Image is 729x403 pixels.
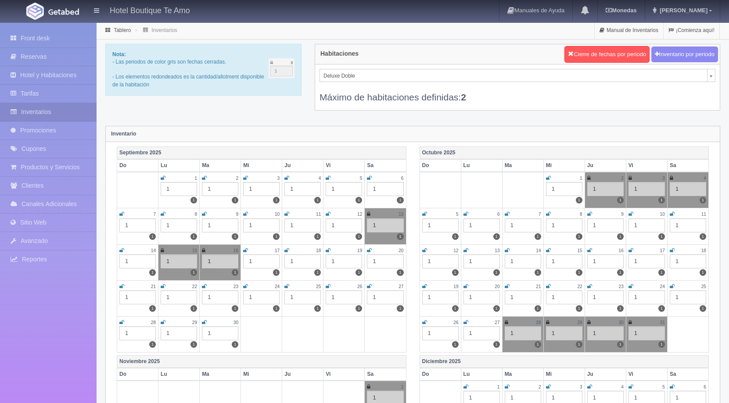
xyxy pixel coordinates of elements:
label: 1 [190,341,197,348]
div: 1 [326,218,362,232]
label: 1 [232,341,238,348]
div: 1 [546,326,582,340]
small: 20 [399,248,403,253]
th: Do [420,368,461,381]
small: 19 [357,248,362,253]
label: 1 [397,233,403,240]
label: 1 [397,197,403,203]
th: Do [117,368,158,381]
button: Cierre de fechas por periodo [564,46,650,63]
label: 1 [576,269,582,276]
small: 22 [577,284,582,289]
label: 1 [700,305,706,312]
label: 1 [700,233,706,240]
small: 16 [233,248,238,253]
small: 9 [621,212,624,217]
div: 1 [587,326,624,340]
th: Sa [667,368,708,381]
label: 1 [576,305,582,312]
div: 1 [119,290,156,304]
th: Ju [282,159,323,172]
small: 28 [151,320,156,325]
div: 1 [546,254,582,268]
label: 1 [149,233,156,240]
a: Deluxe Doble [320,69,715,82]
th: Septiembre 2025 [117,146,406,159]
div: 1 [284,218,321,232]
div: 1 [505,326,541,340]
small: 3 [277,176,280,181]
b: 2 [461,92,466,102]
label: 1 [452,305,459,312]
small: 21 [151,284,156,289]
div: 1 [505,290,541,304]
div: 1 [202,290,238,304]
div: 1 [628,182,665,196]
small: 2 [539,385,541,389]
small: 7 [153,212,156,217]
th: Vi [626,159,667,172]
a: Inventarios [151,27,177,33]
small: 1 [497,385,500,389]
div: 1 [463,254,500,268]
label: 1 [617,233,624,240]
small: 17 [660,248,665,253]
small: 16 [618,248,623,253]
div: 1 [367,218,403,232]
small: 23 [233,284,238,289]
label: 1 [493,341,500,348]
label: 1 [658,341,665,348]
label: 1 [700,197,706,203]
div: 1 [326,290,362,304]
div: 1 [367,254,403,268]
label: 1 [535,269,541,276]
small: 15 [192,248,197,253]
div: 1 [628,290,665,304]
label: 1 [149,341,156,348]
small: 13 [399,212,403,217]
label: 1 [617,269,624,276]
th: Mi [241,368,282,381]
div: 1 [326,254,362,268]
th: Octubre 2025 [420,146,709,159]
label: 1 [452,269,459,276]
small: 30 [618,320,623,325]
div: 1 [505,254,541,268]
div: 1 [367,290,403,304]
label: 1 [617,305,624,312]
div: 1 [670,290,706,304]
small: 28 [536,320,541,325]
small: 2 [236,176,239,181]
label: 1 [700,269,706,276]
div: Máximo de habitaciones definidas: [320,82,715,103]
label: 1 [232,305,238,312]
label: 1 [617,197,624,203]
small: 13 [495,248,499,253]
small: 29 [577,320,582,325]
small: 11 [316,212,321,217]
label: 1 [493,269,500,276]
div: 1 [587,290,624,304]
th: Mi [241,159,282,172]
label: 1 [273,269,280,276]
th: Ma [200,368,241,381]
small: 17 [275,248,280,253]
div: 1 [243,290,280,304]
th: Vi [323,368,365,381]
label: 1 [190,233,197,240]
div: 1 [367,182,403,196]
div: 1 [587,254,624,268]
small: 5 [662,385,665,389]
th: Sa [667,159,708,172]
div: 1 [326,182,362,196]
th: Ju [282,368,323,381]
label: 1 [149,305,156,312]
label: 1 [356,197,362,203]
div: 1 [422,218,459,232]
label: 1 [356,269,362,276]
small: 6 [401,176,404,181]
div: 1 [546,182,582,196]
label: 1 [658,269,665,276]
small: 20 [495,284,499,289]
small: 10 [275,212,280,217]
